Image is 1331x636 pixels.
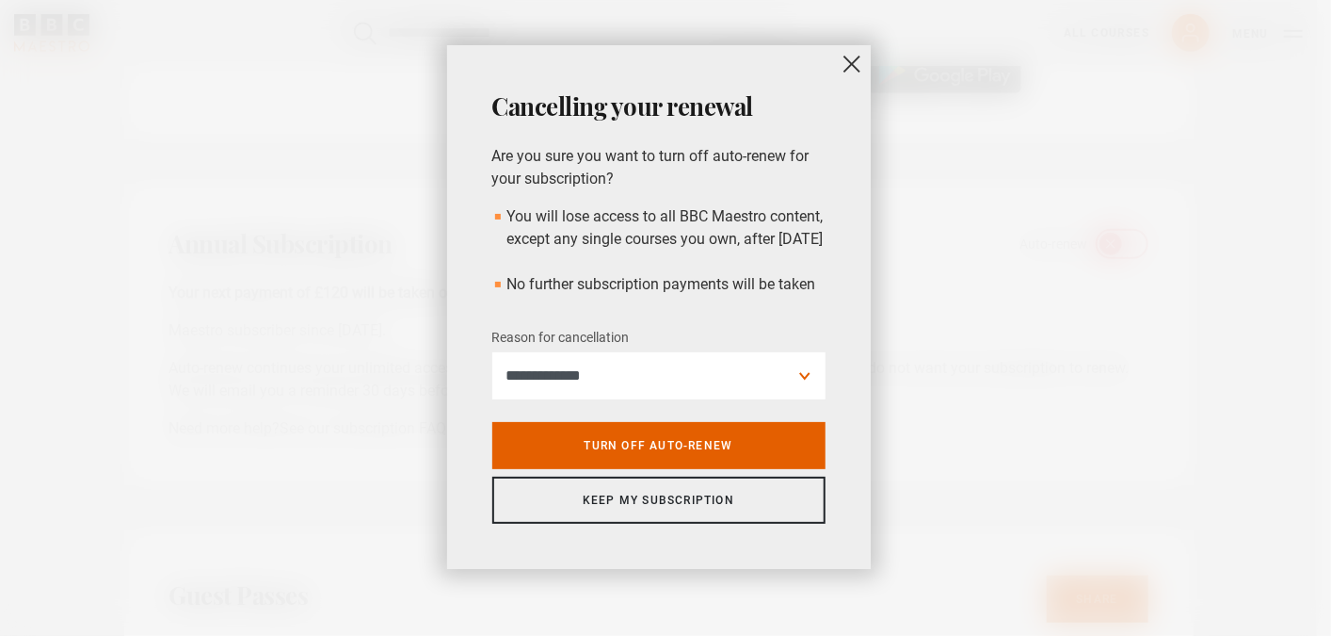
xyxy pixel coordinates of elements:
li: No further subscription payments will be taken [492,273,826,296]
p: Are you sure you want to turn off auto-renew for your subscription? [492,145,826,190]
h2: Cancelling your renewal [492,90,826,122]
a: Keep my subscription [492,477,826,524]
a: Turn off auto-renew [492,422,826,469]
li: You will lose access to all BBC Maestro content, except any single courses you own, after [DATE] [492,205,826,251]
button: close [833,45,871,83]
label: Reason for cancellation [492,327,630,350]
